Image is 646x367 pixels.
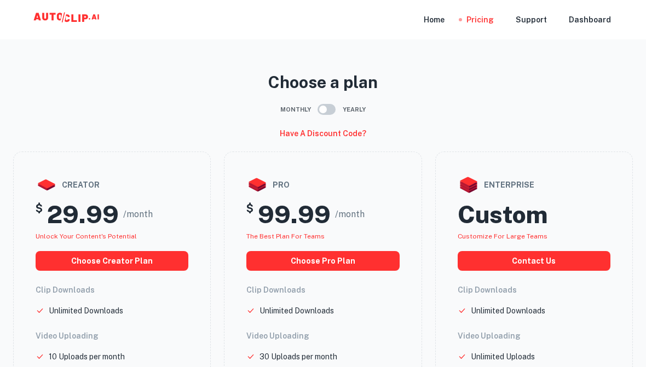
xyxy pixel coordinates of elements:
[36,251,188,271] button: choose creator plan
[275,124,371,143] button: Have a discount code?
[36,200,43,229] h5: $
[36,330,188,342] h6: Video Uploading
[458,284,610,296] h6: Clip Downloads
[36,284,188,296] h6: Clip Downloads
[335,208,365,221] span: /month
[246,330,399,342] h6: Video Uploading
[36,232,137,240] span: Unlock your Content's potential
[343,105,366,114] span: Yearly
[49,305,123,317] p: Unlimited Downloads
[246,200,253,229] h5: $
[258,200,331,229] h2: 99.99
[246,284,399,296] h6: Clip Downloads
[471,351,535,363] p: Unlimited Uploads
[49,351,125,363] p: 10 Uploads per month
[246,174,399,196] div: pro
[280,127,366,139] h6: Have a discount code?
[246,232,325,240] span: The best plan for teams
[458,330,610,342] h6: Video Uploading
[280,105,311,114] span: Monthly
[246,251,399,271] button: choose pro plan
[458,251,610,271] button: Contact us
[36,174,188,196] div: creator
[123,208,153,221] span: /month
[259,351,337,363] p: 30 Uploads per month
[47,200,119,229] h2: 29.99
[13,70,633,95] p: Choose a plan
[259,305,334,317] p: Unlimited Downloads
[458,200,548,229] h2: Custom
[471,305,545,317] p: Unlimited Downloads
[458,174,610,196] div: enterprise
[458,232,547,240] span: Customize for large teams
